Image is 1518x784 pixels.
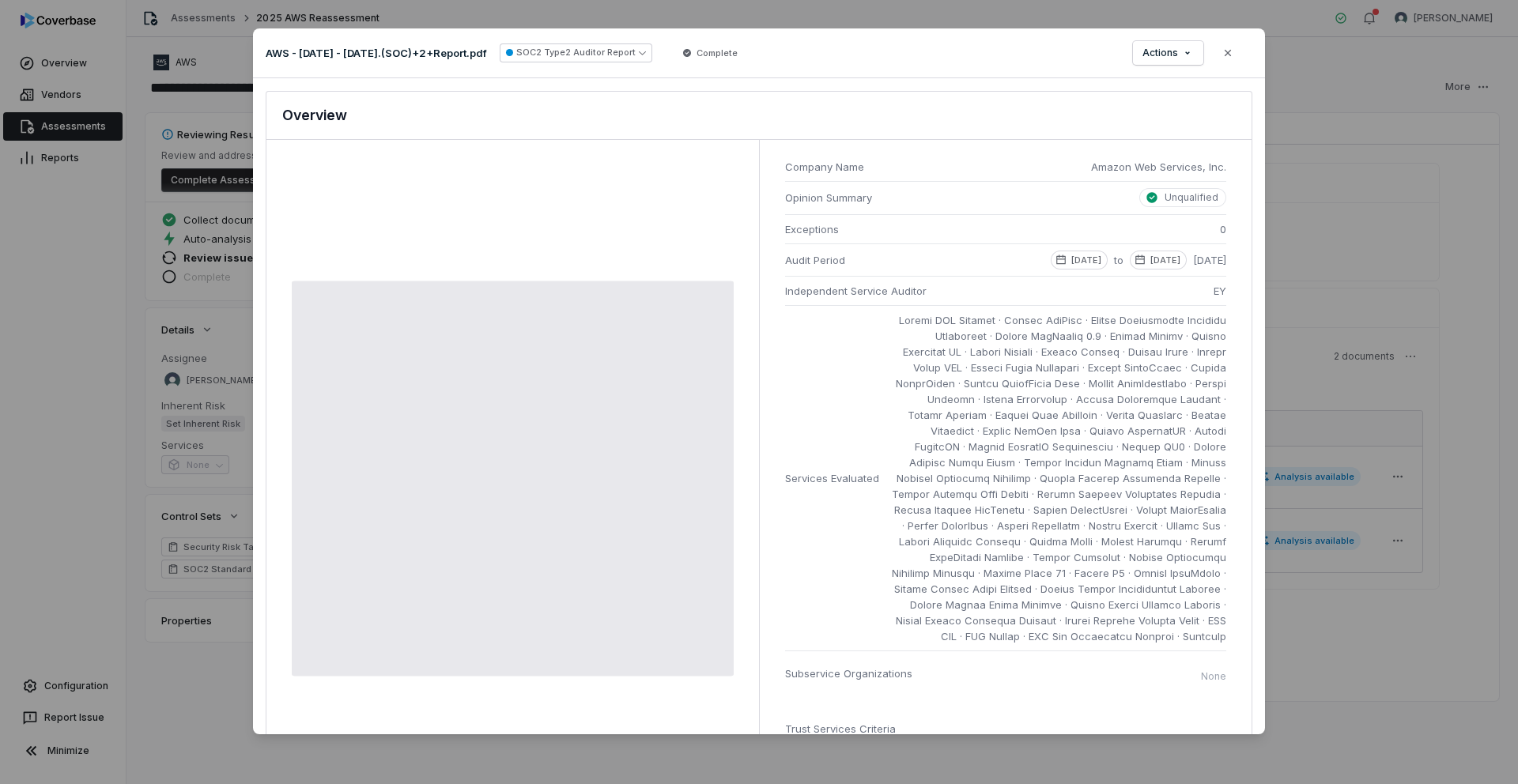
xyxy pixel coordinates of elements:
span: Independent Service Auditor [785,283,927,299]
p: [DATE] [1071,254,1101,266]
span: Exceptions [785,221,839,237]
button: SOC2 Type2 Auditor Report [500,43,652,62]
span: Loremi DOL Sitamet · Consec AdiPisc · Elitse Doeiusmodte Incididu Utlaboreet · Dolore MagNaaliq 0... [892,312,1226,644]
span: [DATE] [1193,252,1226,269]
span: EY [1214,283,1226,299]
p: None [1201,670,1226,683]
span: Actions [1142,47,1178,59]
span: Opinion Summary [785,190,886,205]
p: AWS - [DATE] - [DATE].(SOC)+2+Report.pdf [266,46,487,60]
p: [DATE] [1150,254,1180,266]
p: Unqualified [1165,191,1218,204]
span: Complete [697,47,738,59]
span: Company Name [785,159,1078,175]
span: 0 [1220,221,1226,237]
span: Audit Period [785,252,845,268]
span: Subservice Organizations [785,665,912,681]
span: Trust Services Criteria [785,722,896,735]
span: Amazon Web Services, Inc. [1091,159,1226,175]
span: Services Evaluated [785,470,879,486]
span: to [1114,252,1123,269]
button: Actions [1133,41,1203,65]
h3: Overview [282,104,347,126]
